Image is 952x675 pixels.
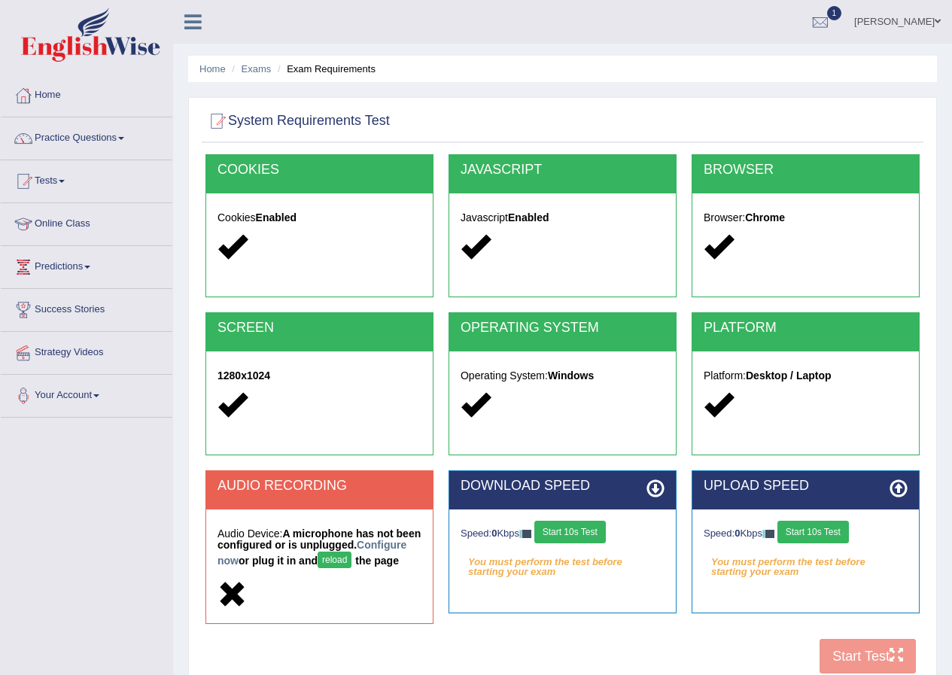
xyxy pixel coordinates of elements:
[1,375,172,412] a: Your Account
[318,552,351,568] button: reload
[704,521,908,547] div: Speed: Kbps
[461,370,665,382] h5: Operating System:
[242,63,272,74] a: Exams
[1,332,172,369] a: Strategy Videos
[704,479,908,494] h2: UPLOAD SPEED
[217,479,421,494] h2: AUDIO RECORDING
[704,370,908,382] h5: Platform:
[461,321,665,336] h2: OPERATING SYSTEM
[274,62,376,76] li: Exam Requirements
[704,212,908,223] h5: Browser:
[217,321,421,336] h2: SCREEN
[508,211,549,223] strong: Enabled
[735,528,740,539] strong: 0
[1,74,172,112] a: Home
[704,321,908,336] h2: PLATFORM
[217,539,406,567] a: Configure now
[461,521,665,547] div: Speed: Kbps
[548,369,594,382] strong: Windows
[777,521,849,543] button: Start 10s Test
[217,163,421,178] h2: COOKIES
[1,160,172,198] a: Tests
[199,63,226,74] a: Home
[461,551,665,573] em: You must perform the test before starting your exam
[461,479,665,494] h2: DOWNLOAD SPEED
[519,530,531,538] img: ajax-loader-fb-connection.gif
[217,528,421,572] h5: Audio Device:
[534,521,606,543] button: Start 10s Test
[1,289,172,327] a: Success Stories
[1,117,172,155] a: Practice Questions
[1,203,172,241] a: Online Class
[762,530,774,538] img: ajax-loader-fb-connection.gif
[217,212,421,223] h5: Cookies
[217,528,421,567] strong: A microphone has not been configured or is unplugged. or plug it in and the page
[461,163,665,178] h2: JAVASCRIPT
[746,369,832,382] strong: Desktop / Laptop
[461,212,665,223] h5: Javascript
[1,246,172,284] a: Predictions
[704,163,908,178] h2: BROWSER
[745,211,785,223] strong: Chrome
[256,211,297,223] strong: Enabled
[827,6,842,20] span: 1
[491,528,497,539] strong: 0
[205,110,390,132] h2: System Requirements Test
[704,551,908,573] em: You must perform the test before starting your exam
[217,369,270,382] strong: 1280x1024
